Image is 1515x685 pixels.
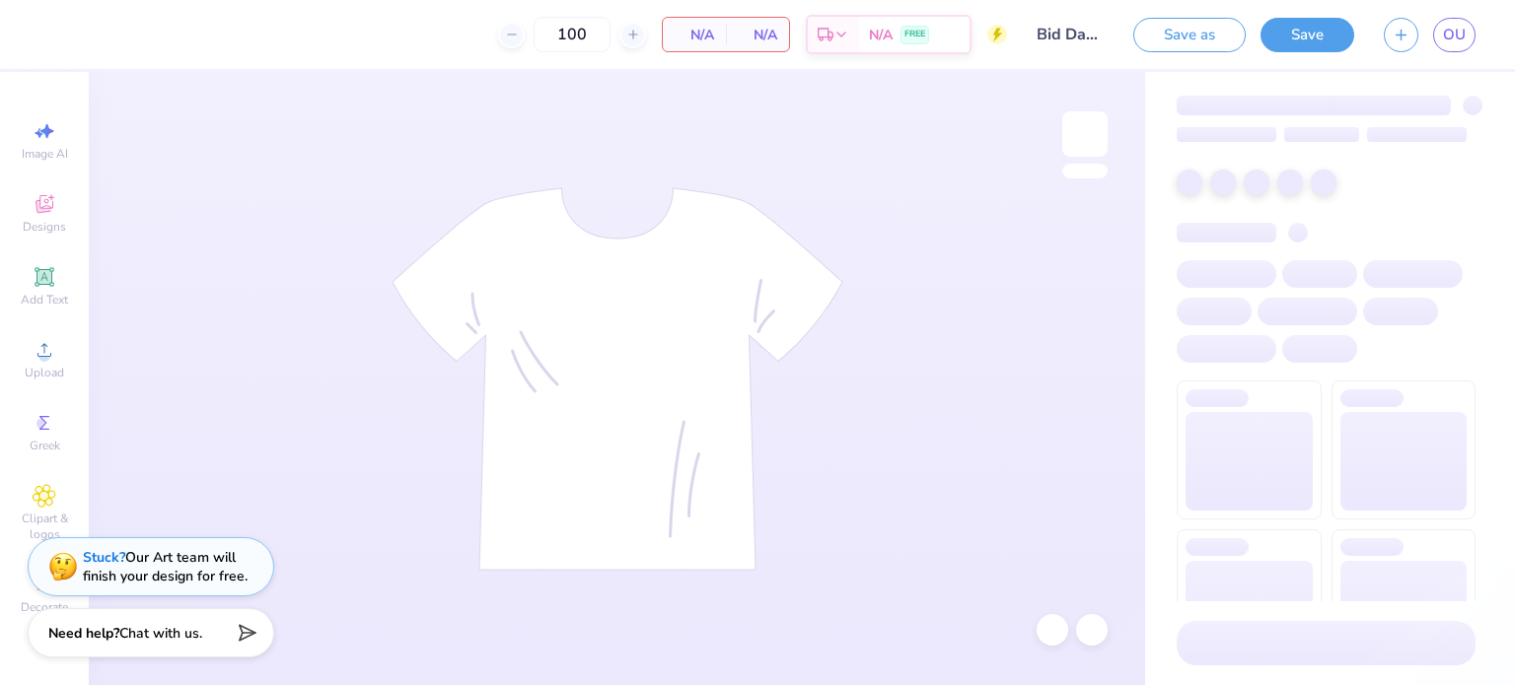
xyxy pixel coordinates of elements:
span: Add Text [21,292,68,308]
div: Our Art team will finish your design for free. [83,548,248,585]
input: – – [534,17,611,52]
span: Decorate [21,599,68,615]
span: N/A [738,25,777,45]
a: OU [1433,18,1476,52]
img: tee-skeleton.svg [392,187,843,571]
span: N/A [675,25,714,45]
span: Chat with us. [119,624,202,643]
span: FREE [904,28,925,41]
span: Upload [25,365,64,380]
span: Greek [30,438,60,453]
span: Clipart & logos [10,511,79,542]
span: N/A [869,25,893,45]
span: OU [1443,24,1466,46]
input: Untitled Design [1022,15,1118,54]
strong: Stuck? [83,548,125,567]
strong: Need help? [48,624,119,643]
button: Save [1261,18,1354,52]
span: Image AI [22,146,68,162]
button: Save as [1133,18,1246,52]
span: Designs [23,219,66,235]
